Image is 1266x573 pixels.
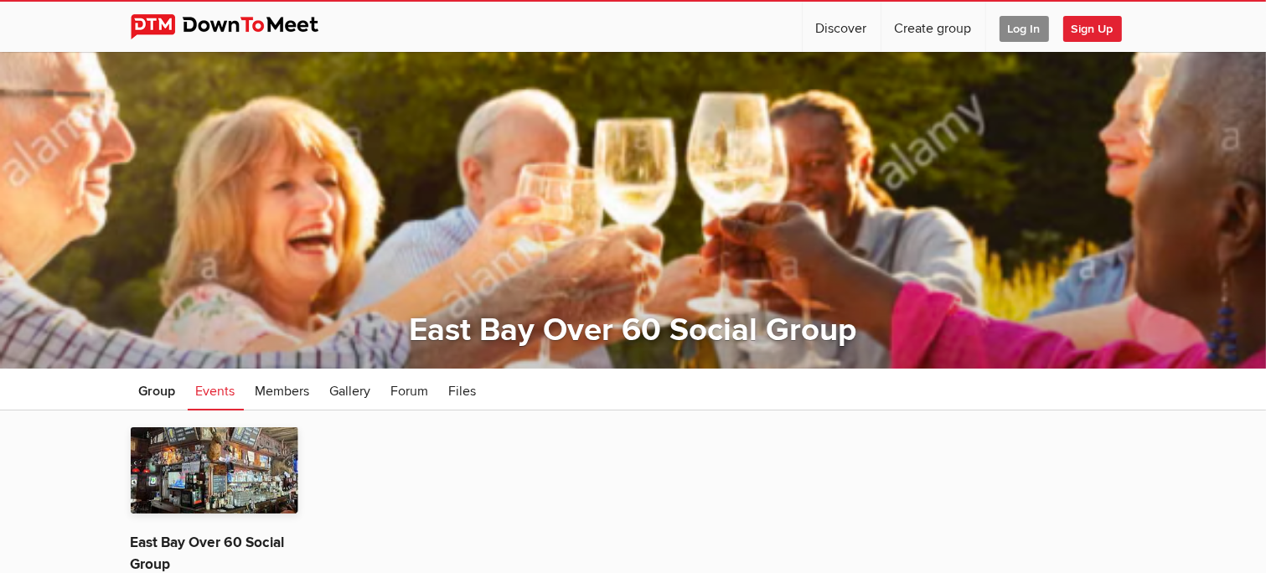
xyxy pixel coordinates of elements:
a: East Bay Over 60 Social Group [131,534,285,573]
a: Events [188,369,244,410]
span: Events [196,383,235,400]
a: East Bay Over 60 Social Group [410,311,857,349]
a: Forum [383,369,437,410]
a: Group [131,369,184,410]
span: Sign Up [1063,16,1122,42]
a: Gallery [322,369,380,410]
a: Log In [986,2,1062,52]
img: East Bay Over 60 Social Group [131,427,298,514]
a: Files [441,369,485,410]
a: Discover [803,2,881,52]
span: Gallery [330,383,371,400]
span: Group [139,383,176,400]
span: Log In [1000,16,1049,42]
a: Sign Up [1063,2,1135,52]
a: Members [247,369,318,410]
span: Members [256,383,310,400]
a: Create group [881,2,985,52]
span: Files [449,383,477,400]
img: DownToMeet [131,14,344,39]
span: Forum [391,383,429,400]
